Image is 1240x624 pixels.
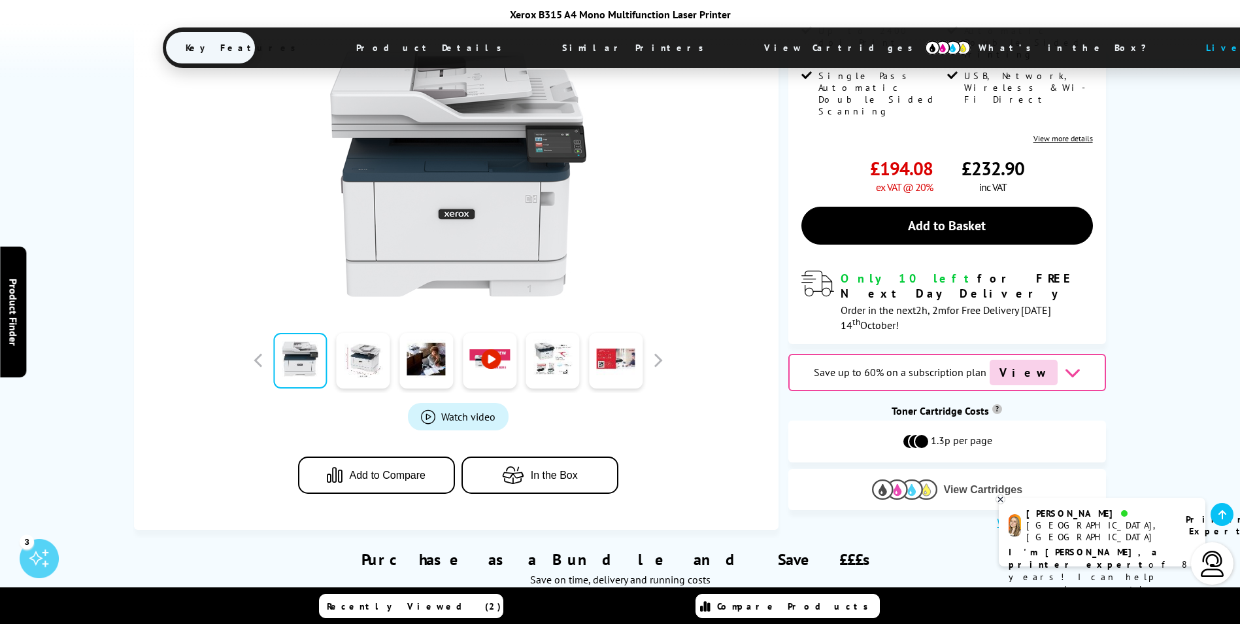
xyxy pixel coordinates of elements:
[134,530,1105,593] div: Purchase as a Bundle and Save £££s
[814,366,986,379] span: Save up to 60% on a subscription plan
[916,303,947,317] span: 2h, 2m
[818,70,944,117] span: Single Pass Automatic Double Sided Scanning
[543,32,730,63] span: Similar Printers
[745,31,945,65] span: View Cartridges
[801,271,1093,331] div: modal_delivery
[841,271,1093,301] div: for FREE Next Day Delivery
[798,479,1096,500] button: View Cartridges
[330,45,586,302] img: Xerox B315
[1009,514,1021,537] img: amy-livechat.png
[994,517,1106,530] button: What is 5% coverage?
[990,360,1058,385] span: View
[20,534,34,549] div: 3
[717,600,875,612] span: Compare Products
[992,404,1002,414] sup: Cost per page
[962,156,1024,181] span: £232.90
[1009,546,1161,570] b: I'm [PERSON_NAME], a printer expert
[959,32,1179,63] span: What’s in the Box?
[872,479,937,500] img: Cartridges
[461,457,618,494] button: In the Box
[1033,133,1093,143] a: View more details
[1199,551,1226,577] img: user-headset-light.svg
[349,470,426,481] span: Add to Compare
[327,600,501,612] span: Recently Viewed (2)
[1026,508,1169,519] div: [PERSON_NAME]
[876,181,933,194] span: ex VAT @ 20%
[801,207,1093,245] a: Add to Basket
[150,573,1089,586] div: Save on time, delivery and running costs
[319,594,503,618] a: Recently Viewed (2)
[841,271,977,286] span: Only 10 left
[1009,546,1196,608] p: of 8 years! I can help you choose the right product
[1026,519,1169,543] div: [GEOGRAPHIC_DATA], [GEOGRAPHIC_DATA]
[841,303,1051,332] span: Order in the next for Free Delivery [DATE] 14 October!
[695,594,880,618] a: Compare Products
[531,470,578,481] span: In the Box
[441,410,495,423] span: Watch video
[870,156,933,181] span: £194.08
[788,404,1106,417] div: Toner Cartridge Costs
[408,403,509,430] a: Product_All_Videos
[337,32,528,63] span: Product Details
[298,457,455,494] button: Add to Compare
[166,32,322,63] span: Key Features
[925,41,971,55] img: cmyk-icon.svg
[163,8,1078,21] div: Xerox B315 A4 Mono Multifunction Laser Printer
[852,316,860,328] sup: th
[931,434,992,449] span: 1.3p per page
[964,70,1090,105] span: USB, Network, Wireless & Wi-Fi Direct
[7,279,20,346] span: Product Finder
[979,181,1007,194] span: inc VAT
[944,484,1023,496] span: View Cartridges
